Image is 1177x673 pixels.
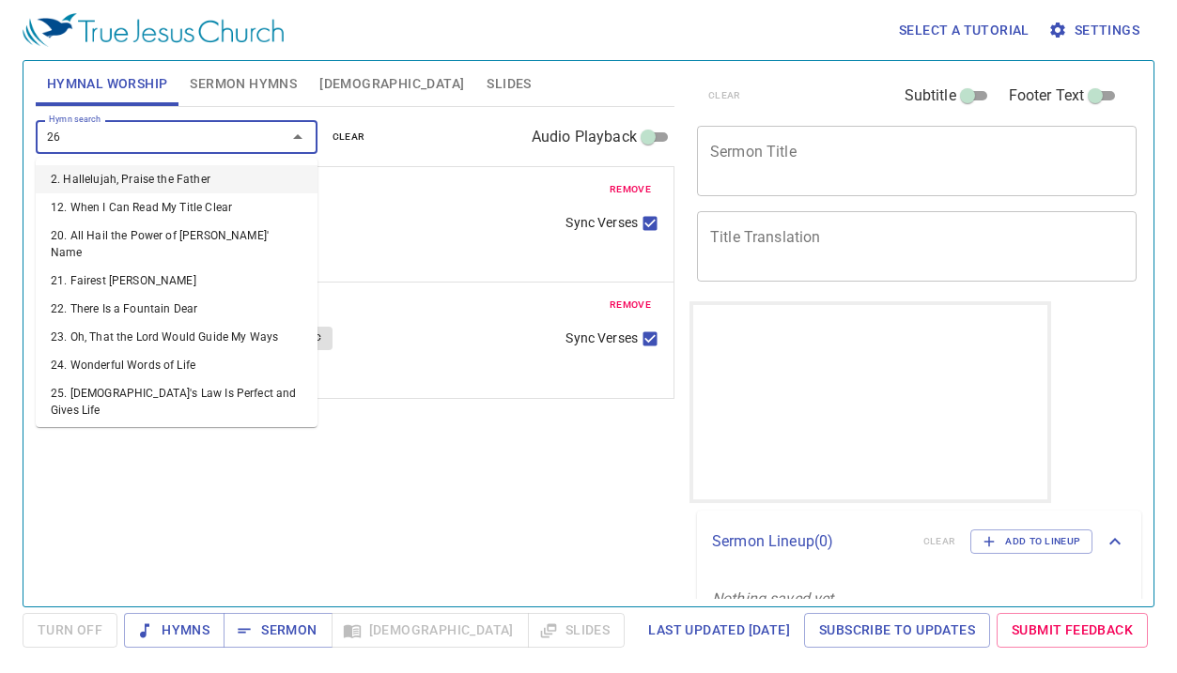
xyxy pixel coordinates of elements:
li: 2. Hallelujah, Praise the Father [36,165,317,193]
span: Hymnal Worship [47,72,168,96]
span: remove [610,297,651,314]
span: remove [610,181,651,198]
button: Sermon [224,613,332,648]
span: Submit Feedback [1012,619,1133,642]
li: 21. Fairest [PERSON_NAME] [36,267,317,295]
span: clear [333,129,365,145]
span: [DEMOGRAPHIC_DATA] [319,72,464,96]
button: Select a tutorial [891,13,1037,48]
span: Slides [487,72,531,96]
span: Last updated [DATE] [648,619,790,642]
li: 26. The Quiet Hour [36,424,317,452]
span: Subtitle [905,84,956,107]
iframe: from-child [689,301,1051,503]
li: 23. Oh, That the Lord Would Guide My Ways [36,323,317,351]
li: 12. When I Can Read My Title Clear [36,193,317,222]
span: Sync Verses [565,329,637,348]
li: 20. All Hail the Power of [PERSON_NAME]' Name [36,222,317,267]
span: Settings [1052,19,1139,42]
span: Subscribe to Updates [819,619,975,642]
button: Settings [1045,13,1147,48]
button: remove [598,178,662,201]
img: True Jesus Church [23,13,284,47]
li: 25. [DEMOGRAPHIC_DATA]'s Law Is Perfect and Gives Life [36,379,317,424]
p: Sermon Lineup ( 0 ) [712,530,908,553]
button: Close [285,124,311,150]
span: Sermon [239,619,317,642]
li: 22. There Is a Fountain Dear [36,295,317,323]
a: Subscribe to Updates [804,613,990,648]
button: clear [321,126,377,148]
i: Nothing saved yet [712,589,834,607]
a: Last updated [DATE] [641,613,798,648]
li: 24. Wonderful Words of Life [36,351,317,379]
button: remove [598,294,662,316]
span: Footer Text [1009,84,1085,107]
span: Sync Verses [565,213,637,233]
span: Sermon Hymns [190,72,297,96]
a: Submit Feedback [997,613,1148,648]
span: Audio Playback [532,126,637,148]
button: Add to Lineup [970,529,1092,554]
span: Select a tutorial [899,19,1030,42]
button: Hymns [124,613,225,648]
span: Hymns [139,619,209,642]
span: Add to Lineup [983,533,1080,550]
div: Sermon Lineup(0)clearAdd to Lineup [697,511,1141,573]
